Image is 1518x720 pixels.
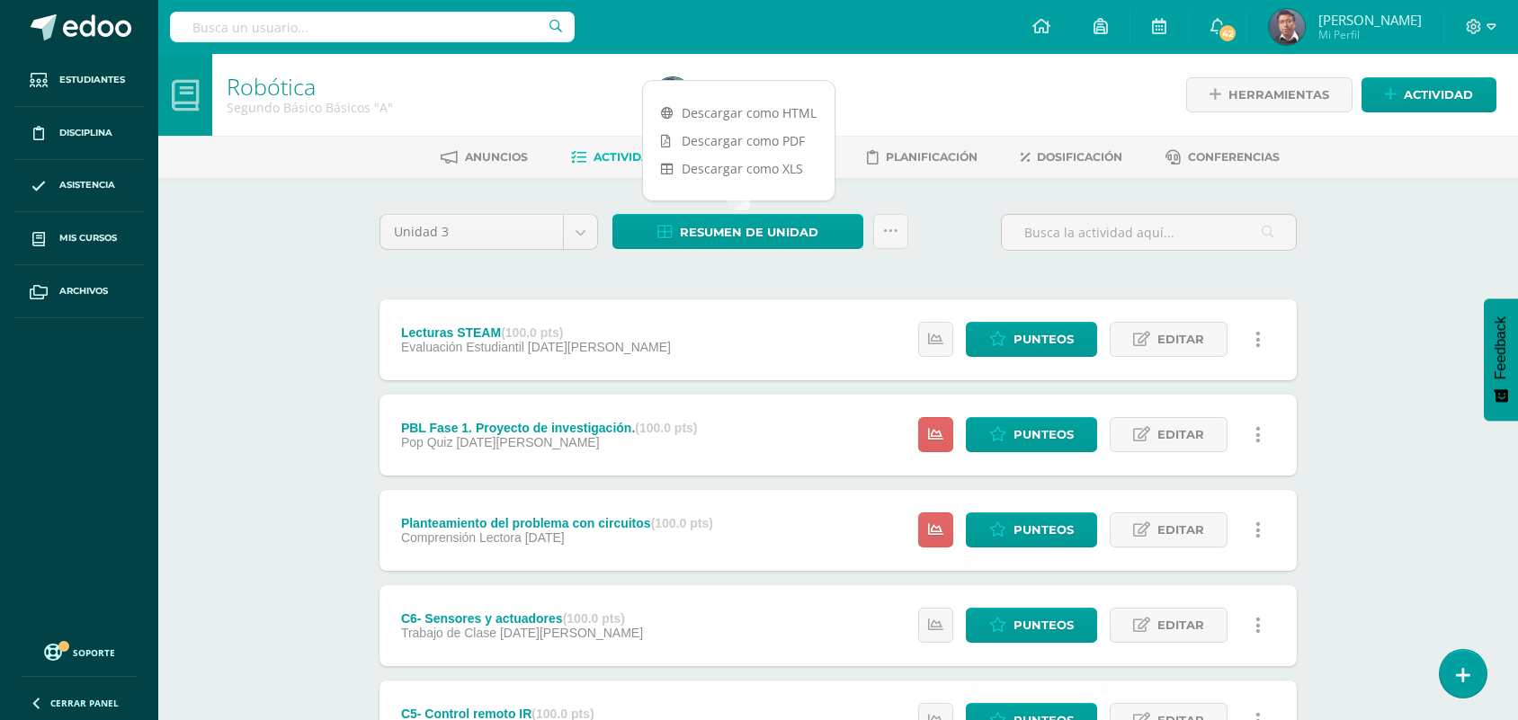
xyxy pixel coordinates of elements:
[1186,77,1353,112] a: Herramientas
[1165,143,1280,172] a: Conferencias
[1021,143,1122,172] a: Dosificación
[1013,513,1074,547] span: Punteos
[1318,11,1422,29] span: [PERSON_NAME]
[227,74,633,99] h1: Robótica
[1318,27,1422,42] span: Mi Perfil
[528,340,671,354] span: [DATE][PERSON_NAME]
[1404,78,1473,111] span: Actividad
[1013,609,1074,642] span: Punteos
[1157,609,1204,642] span: Editar
[59,284,108,298] span: Archivos
[14,212,144,265] a: Mis cursos
[1188,150,1280,164] span: Conferencias
[594,150,673,164] span: Actividades
[50,697,119,709] span: Cerrar panel
[1484,298,1518,421] button: Feedback - Mostrar encuesta
[1002,215,1296,250] input: Busca la actividad aquí...
[59,231,117,245] span: Mis cursos
[886,150,978,164] span: Planificación
[643,155,835,182] a: Descargar como XLS
[680,216,818,249] span: Resumen de unidad
[14,54,144,107] a: Estudiantes
[401,516,713,530] div: Planteamiento del problema con circuitos
[1157,418,1204,451] span: Editar
[456,435,599,449] span: [DATE][PERSON_NAME]
[643,99,835,127] a: Descargar como HTML
[966,322,1097,357] a: Punteos
[465,150,528,164] span: Anuncios
[500,626,643,640] span: [DATE][PERSON_NAME]
[966,608,1097,643] a: Punteos
[1037,150,1122,164] span: Dosificación
[571,143,673,172] a: Actividades
[227,71,316,102] a: Robótica
[441,143,528,172] a: Anuncios
[14,265,144,318] a: Archivos
[612,214,863,249] a: Resumen de unidad
[1157,513,1204,547] span: Editar
[966,417,1097,452] a: Punteos
[401,626,496,640] span: Trabajo de Clase
[635,421,697,435] strong: (100.0 pts)
[401,611,643,626] div: C6- Sensores y actuadores
[59,126,112,140] span: Disciplina
[401,530,522,545] span: Comprensión Lectora
[401,435,453,449] span: Pop Quiz
[394,215,549,249] span: Unidad 3
[966,512,1097,547] a: Punteos
[563,611,625,626] strong: (100.0 pts)
[1228,78,1329,111] span: Herramientas
[867,143,978,172] a: Planificación
[1013,323,1074,356] span: Punteos
[643,127,835,155] a: Descargar como PDF
[1493,316,1509,379] span: Feedback
[170,12,575,42] input: Busca un usuario...
[525,530,565,545] span: [DATE]
[501,325,563,340] strong: (100.0 pts)
[1157,323,1204,356] span: Editar
[59,73,125,87] span: Estudiantes
[14,107,144,160] a: Disciplina
[1269,9,1305,45] img: 83b56ef28f26fe507cf05badbb9af362.png
[59,178,115,192] span: Asistencia
[22,639,137,663] a: Soporte
[380,215,597,249] a: Unidad 3
[655,77,691,113] img: 83b56ef28f26fe507cf05badbb9af362.png
[1218,23,1237,43] span: 42
[73,646,115,659] span: Soporte
[401,340,524,354] span: Evaluación Estudiantil
[227,99,633,116] div: Segundo Básico Básicos 'A'
[651,516,713,530] strong: (100.0 pts)
[401,421,698,435] div: PBL Fase 1. Proyecto de investigación.
[1362,77,1496,112] a: Actividad
[401,325,671,340] div: Lecturas STEAM
[14,160,144,213] a: Asistencia
[1013,418,1074,451] span: Punteos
